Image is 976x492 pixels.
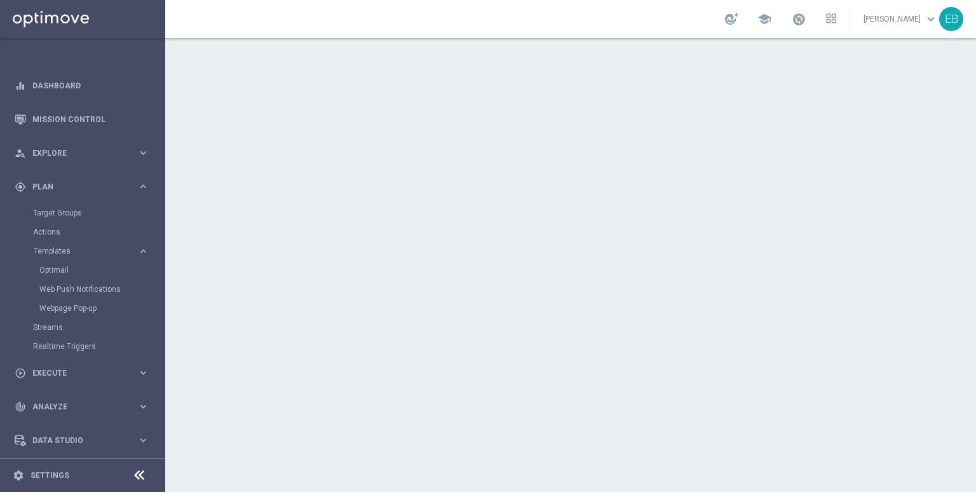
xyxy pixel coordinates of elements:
span: keyboard_arrow_down [924,12,938,26]
i: keyboard_arrow_right [137,367,149,379]
button: play_circle_outline Execute keyboard_arrow_right [14,368,150,378]
button: Data Studio keyboard_arrow_right [14,435,150,446]
button: gps_fixed Plan keyboard_arrow_right [14,182,150,192]
button: Templates keyboard_arrow_right [33,246,150,256]
div: EB [939,7,963,31]
i: play_circle_outline [15,367,26,379]
div: Templates [33,242,164,318]
div: Realtime Triggers [33,337,164,356]
div: Streams [33,318,164,337]
a: Realtime Triggers [33,341,132,352]
div: Data Studio [15,435,137,446]
div: Optibot [15,457,149,491]
div: Target Groups [33,203,164,222]
span: Execute [32,369,137,377]
i: track_changes [15,401,26,413]
i: settings [13,470,24,481]
i: equalizer [15,80,26,92]
i: keyboard_arrow_right [137,181,149,193]
div: Mission Control [15,102,149,136]
button: equalizer Dashboard [14,81,150,91]
div: Analyze [15,401,137,413]
a: Target Groups [33,208,132,218]
a: [PERSON_NAME]keyboard_arrow_down [862,10,939,29]
div: Execute [15,367,137,379]
span: Plan [32,183,137,191]
i: keyboard_arrow_right [137,434,149,446]
span: Analyze [32,403,137,411]
button: person_search Explore keyboard_arrow_right [14,148,150,158]
a: Mission Control [32,102,149,136]
i: person_search [15,147,26,159]
a: Dashboard [32,69,149,102]
span: Templates [34,247,125,255]
a: Optibot [32,457,133,491]
i: keyboard_arrow_right [137,400,149,413]
div: Webpage Pop-up [39,299,164,318]
a: Settings [30,472,69,479]
i: gps_fixed [15,181,26,193]
button: Mission Control [14,114,150,125]
div: Dashboard [15,69,149,102]
div: Explore [15,147,137,159]
a: Actions [33,227,132,237]
div: Optimail [39,261,164,280]
span: school [757,12,771,26]
button: track_changes Analyze keyboard_arrow_right [14,402,150,412]
a: Streams [33,322,132,332]
div: Templates [34,247,137,255]
a: Web Push Notifications [39,284,132,294]
div: Actions [33,222,164,242]
i: keyboard_arrow_right [137,245,149,257]
span: Explore [32,149,137,157]
a: Webpage Pop-up [39,303,132,313]
i: keyboard_arrow_right [137,147,149,159]
a: Optimail [39,265,132,275]
span: Data Studio [32,437,137,444]
div: Plan [15,181,137,193]
div: Web Push Notifications [39,280,164,299]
